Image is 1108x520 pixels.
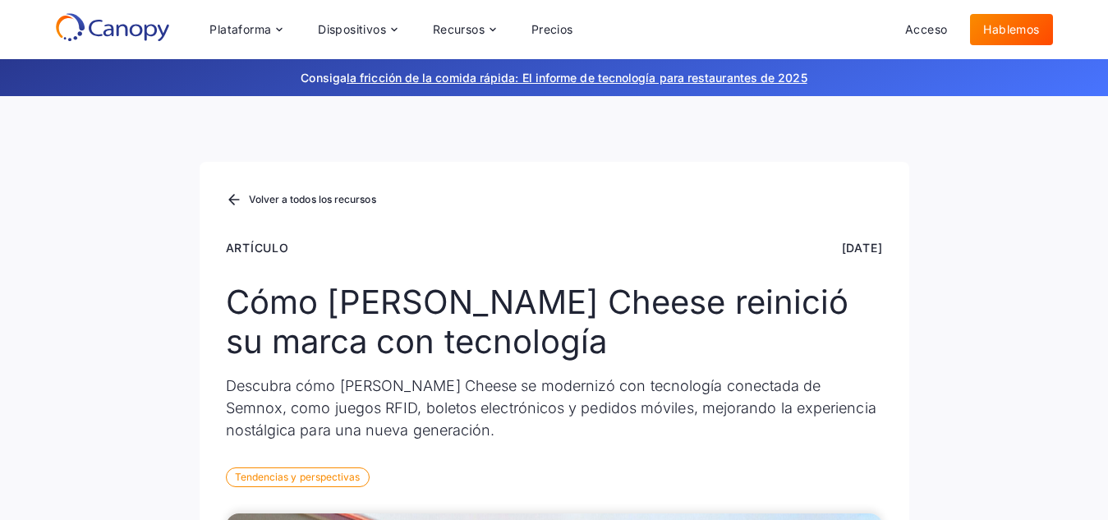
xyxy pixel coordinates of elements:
[420,13,508,46] div: Recursos
[226,282,849,361] font: Cómo [PERSON_NAME] Cheese reinició su marca con tecnología
[196,13,295,46] div: Plataforma
[318,22,386,36] font: Dispositivos
[842,241,883,255] font: [DATE]
[249,193,376,205] font: Volver a todos los recursos
[226,377,876,439] font: Descubra cómo [PERSON_NAME] Cheese se modernizó con tecnología conectada de Semnox, como juegos R...
[226,241,289,255] font: Artículo
[518,14,586,45] a: Precios
[235,471,361,483] font: Tendencias y perspectivas
[209,22,271,36] font: Plataforma
[905,22,947,36] font: Acceso
[433,22,485,36] font: Recursos
[983,22,1039,36] font: Hablemos
[892,14,960,45] a: Acceso
[347,71,807,85] a: la fricción de la comida rápida: El informe de tecnología para restaurantes de 2025
[301,71,347,85] font: Consiga
[305,13,410,46] div: Dispositivos
[970,14,1052,45] a: Hablemos
[226,190,376,211] a: Volver a todos los recursos
[531,22,573,36] font: Precios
